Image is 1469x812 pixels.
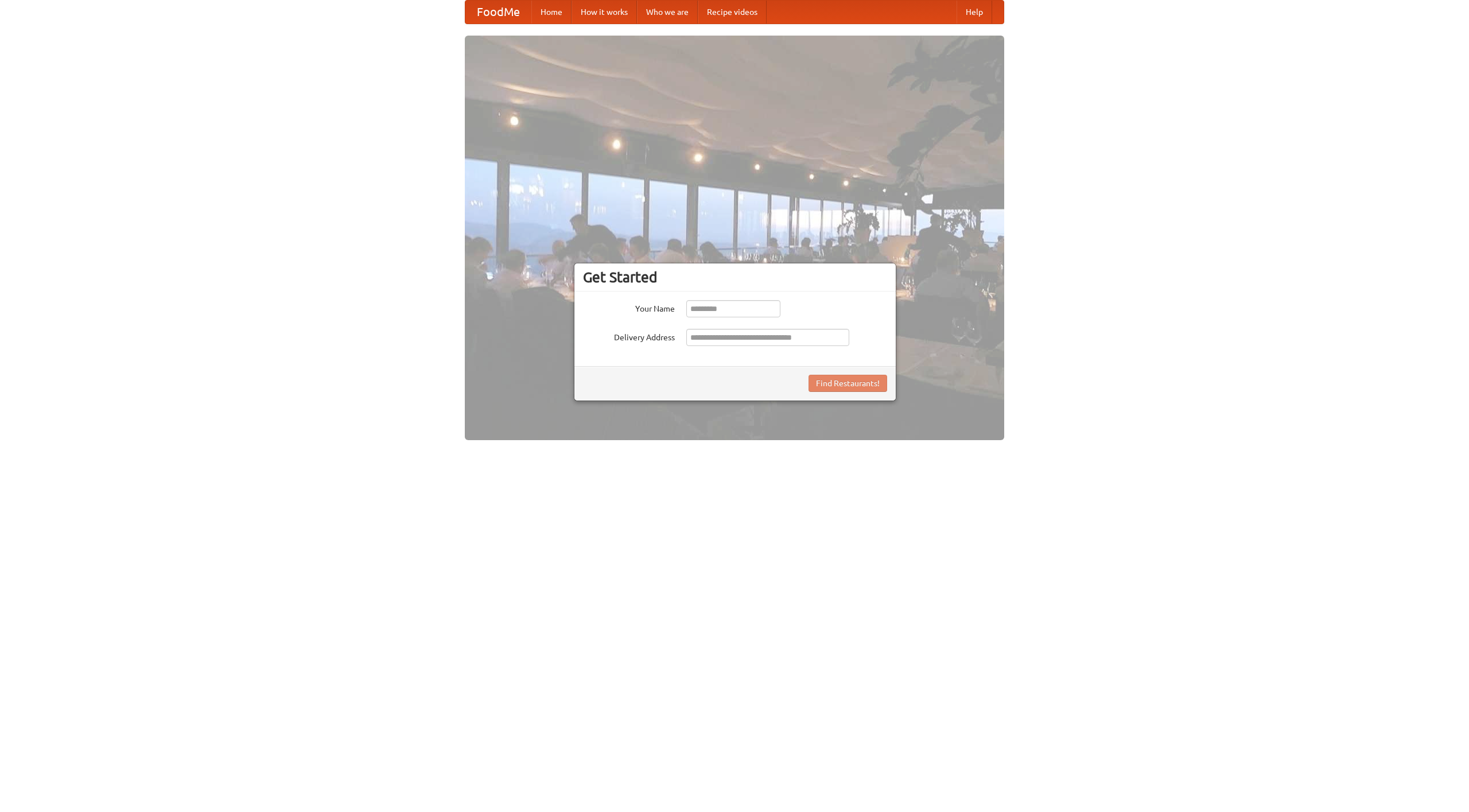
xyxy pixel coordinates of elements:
a: How it works [572,1,637,24]
a: FoodMe [465,1,531,24]
a: Recipe videos [698,1,767,24]
a: Who we are [637,1,698,24]
button: Find Restaurants! [809,375,887,392]
label: Your Name [583,300,675,314]
label: Delivery Address [583,329,675,343]
h3: Get Started [583,269,887,286]
a: Help [957,1,992,24]
a: Home [531,1,572,24]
